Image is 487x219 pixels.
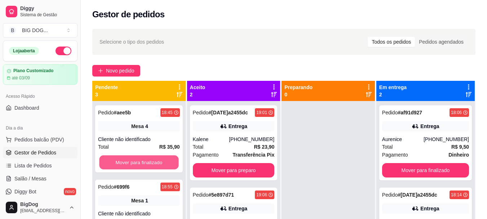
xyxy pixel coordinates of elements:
[162,110,173,115] div: 18:45
[3,186,78,197] a: Diggy Botnovo
[14,175,47,182] span: Salão / Mesas
[14,149,56,156] span: Gestor de Pedidos
[193,151,219,159] span: Pagamento
[256,192,267,198] div: 19:06
[14,188,36,195] span: Diggy Bot
[420,205,439,212] div: Entrega
[193,136,229,143] div: Kalene
[284,84,313,91] p: Preparando
[131,197,144,204] span: Mesa
[9,47,39,55] div: Loja aberta
[145,123,148,130] div: 4
[254,144,274,150] strong: R$ 23,90
[20,201,66,208] span: BigDog
[95,84,118,91] p: Pendente
[98,68,103,73] span: plus
[3,23,78,38] button: Select a team
[3,64,78,85] a: Plano Customizadoaté 03/09
[3,199,78,216] button: BigDog[EMAIL_ADDRESS][DOMAIN_NAME]
[208,192,234,198] strong: # 5e897d71
[20,5,75,12] span: Diggy
[20,12,75,18] span: Sistema de Gestão
[3,91,78,102] div: Acesso Rápido
[229,123,247,130] div: Entrega
[22,27,48,34] div: BIG DOG ...
[3,147,78,158] a: Gestor de Pedidos
[92,65,140,76] button: Novo pedido
[382,110,398,115] span: Pedido
[162,184,173,190] div: 18:55
[193,110,209,115] span: Pedido
[14,162,52,169] span: Lista de Pedidos
[256,110,267,115] div: 19:01
[382,163,469,178] button: Mover para finalizado
[424,136,469,143] div: [PHONE_NUMBER]
[382,143,393,151] span: Total
[3,122,78,134] div: Dia a dia
[448,152,469,158] strong: Dinheiro
[379,91,407,98] p: 2
[12,75,30,81] article: até 03/09
[208,110,248,115] strong: # [DATE]a2455dc
[13,68,53,74] article: Plano Customizado
[14,104,39,111] span: Dashboard
[56,47,71,55] button: Alterar Status
[193,192,209,198] span: Pedido
[420,123,439,130] div: Entrega
[14,136,64,143] span: Pedidos balcão (PDV)
[190,91,205,98] p: 2
[92,9,165,20] h2: Gestor de pedidos
[3,102,78,114] a: Dashboard
[98,143,109,151] span: Total
[98,184,114,190] span: Pedido
[3,173,78,184] a: Salão / Mesas
[193,143,204,151] span: Total
[3,3,78,20] a: DiggySistema de Gestão
[229,205,247,212] div: Entrega
[193,163,275,178] button: Mover para preparo
[99,38,164,46] span: Selecione o tipo dos pedidos
[9,27,16,34] span: B
[114,184,130,190] strong: # 699f6
[99,156,178,170] button: Mover para finalizado
[398,110,422,115] strong: # af91d927
[451,192,462,198] div: 18:14
[98,210,180,217] div: Cliente não identificado
[382,151,408,159] span: Pagamento
[3,134,78,145] button: Pedidos balcão (PDV)
[398,192,437,198] strong: # [DATE]a2455dc
[106,67,134,75] span: Novo pedido
[95,91,118,98] p: 3
[3,160,78,171] a: Lista de Pedidos
[382,136,424,143] div: Aurenice
[20,208,66,214] span: [EMAIL_ADDRESS][DOMAIN_NAME]
[451,110,462,115] div: 18:06
[382,192,398,198] span: Pedido
[379,84,407,91] p: Em entrega
[98,136,180,143] div: Cliente não identificado
[233,152,274,158] strong: Transferência Pix
[190,84,205,91] p: Aceito
[284,91,313,98] p: 0
[229,136,274,143] div: [PHONE_NUMBER]
[114,110,131,115] strong: # aee5b
[159,144,180,150] strong: R$ 35,90
[98,110,114,115] span: Pedido
[451,144,469,150] strong: R$ 9,50
[368,37,415,47] div: Todos os pedidos
[415,37,468,47] div: Pedidos agendados
[131,123,144,130] span: Mesa
[145,197,148,204] div: 1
